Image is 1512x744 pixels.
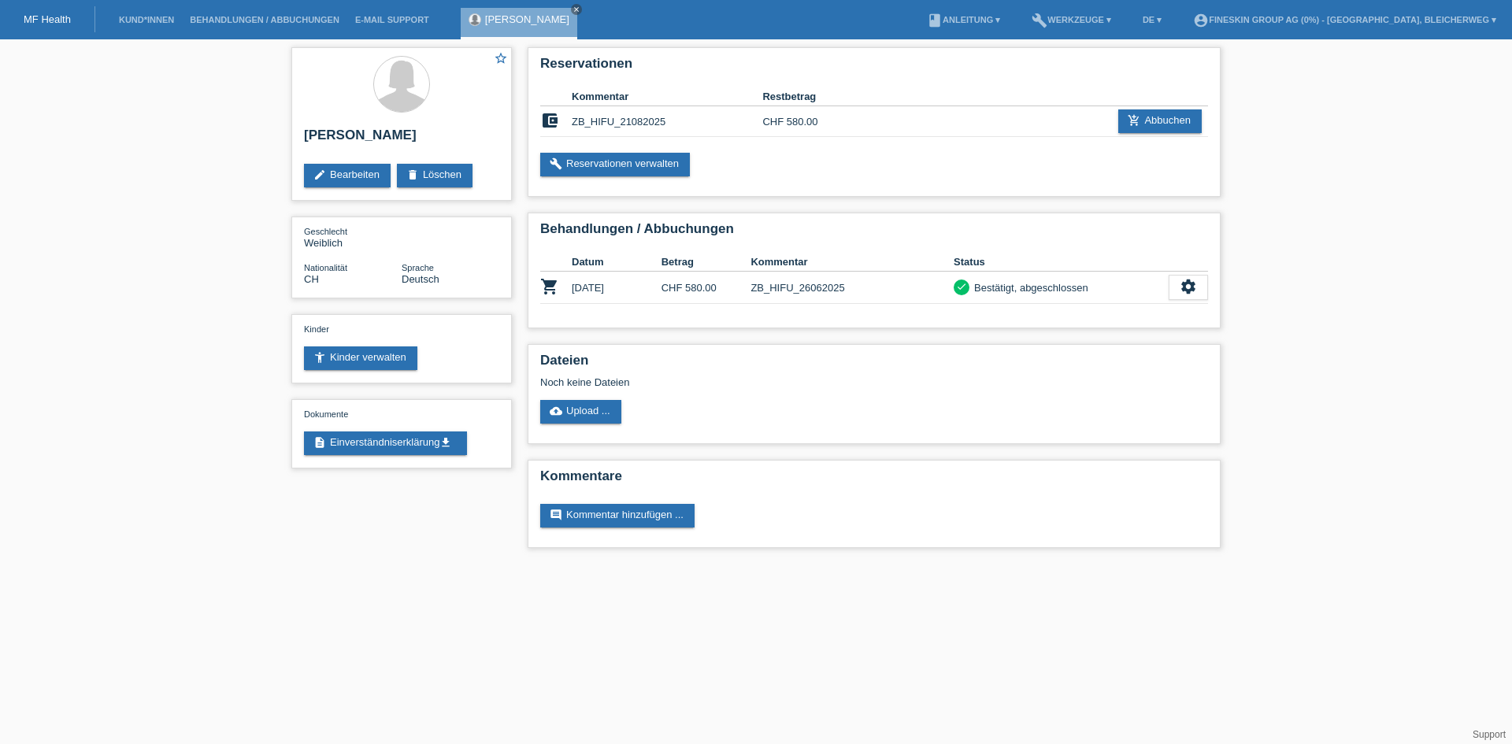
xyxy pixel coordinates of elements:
h2: Behandlungen / Abbuchungen [540,221,1208,245]
a: [PERSON_NAME] [485,13,569,25]
div: Weiblich [304,225,402,249]
h2: Kommentare [540,468,1208,492]
i: close [573,6,580,13]
span: Schweiz [304,273,319,285]
i: delete [406,168,419,181]
h2: [PERSON_NAME] [304,128,499,151]
a: Support [1473,729,1506,740]
i: account_balance_wallet [540,111,559,130]
a: star_border [494,51,508,68]
span: Kinder [304,324,329,334]
a: MF Health [24,13,71,25]
h2: Reservationen [540,56,1208,80]
a: Kund*innen [111,15,182,24]
th: Status [954,253,1169,272]
a: add_shopping_cartAbbuchen [1118,109,1202,133]
a: buildWerkzeuge ▾ [1024,15,1119,24]
i: add_shopping_cart [1128,114,1140,127]
div: Bestätigt, abgeschlossen [969,279,1088,296]
i: get_app [439,436,452,449]
td: CHF 580.00 [661,272,751,304]
th: Restbetrag [762,87,858,106]
i: star_border [494,51,508,65]
a: descriptionEinverständniserklärungget_app [304,431,467,455]
th: Kommentar [750,253,954,272]
a: E-Mail Support [347,15,437,24]
th: Datum [572,253,661,272]
i: POSP00024008 [540,277,559,296]
i: accessibility_new [313,351,326,364]
a: close [571,4,582,15]
a: buildReservationen verwalten [540,153,690,176]
i: edit [313,168,326,181]
td: ZB_HIFU_21082025 [572,106,762,137]
td: CHF 580.00 [762,106,858,137]
i: build [1032,13,1047,28]
a: deleteLöschen [397,164,472,187]
span: Nationalität [304,263,347,272]
td: ZB_HIFU_26062025 [750,272,954,304]
span: Geschlecht [304,227,347,236]
h2: Dateien [540,353,1208,376]
i: comment [550,509,562,521]
i: account_circle [1193,13,1209,28]
a: cloud_uploadUpload ... [540,400,621,424]
th: Kommentar [572,87,762,106]
i: cloud_upload [550,405,562,417]
a: commentKommentar hinzufügen ... [540,504,695,527]
th: Betrag [661,253,751,272]
span: Sprache [402,263,434,272]
span: Dokumente [304,409,348,419]
i: check [956,281,967,292]
a: Behandlungen / Abbuchungen [182,15,347,24]
a: account_circleFineSkin Group AG (0%) - [GEOGRAPHIC_DATA], Bleicherweg ▾ [1185,15,1504,24]
div: Noch keine Dateien [540,376,1021,388]
a: bookAnleitung ▾ [919,15,1008,24]
a: editBearbeiten [304,164,391,187]
i: build [550,157,562,170]
i: description [313,436,326,449]
a: accessibility_newKinder verwalten [304,346,417,370]
td: [DATE] [572,272,661,304]
i: settings [1180,278,1197,295]
i: book [927,13,943,28]
a: DE ▾ [1135,15,1169,24]
span: Deutsch [402,273,439,285]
